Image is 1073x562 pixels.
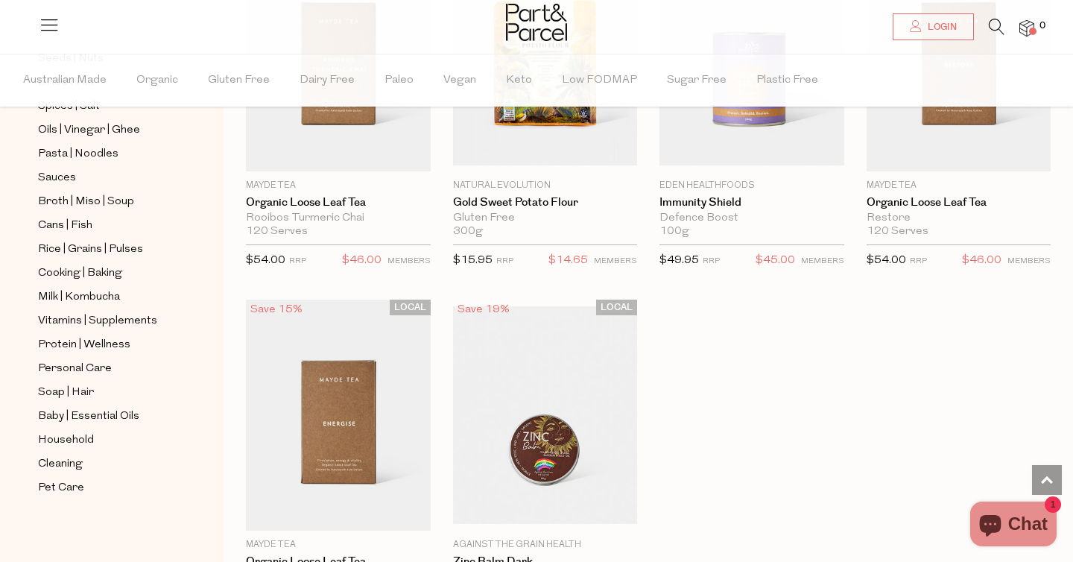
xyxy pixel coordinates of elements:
[38,455,174,473] a: Cleaning
[246,196,431,209] a: Organic Loose Leaf Tea
[910,257,927,265] small: RRP
[38,455,83,473] span: Cleaning
[453,212,638,225] div: Gluten Free
[38,241,143,259] span: Rice | Grains | Pulses
[246,255,285,266] span: $54.00
[966,502,1061,550] inbox-online-store-chat: Shopify online store chat
[38,479,84,497] span: Pet Care
[342,251,382,271] span: $46.00
[506,54,532,107] span: Keto
[38,169,76,187] span: Sauces
[246,300,431,530] img: Organic Loose Leaf Tea
[893,13,974,40] a: Login
[756,54,818,107] span: Plastic Free
[38,265,122,282] span: Cooking | Baking
[38,192,174,211] a: Broth | Miso | Soup
[38,312,174,330] a: Vitamins | Supplements
[38,336,130,354] span: Protein | Wellness
[38,384,94,402] span: Soap | Hair
[659,225,689,239] span: 100g
[38,121,140,139] span: Oils | Vinegar | Ghee
[246,212,431,225] div: Rooibos Turmeric Chai
[1007,257,1051,265] small: MEMBERS
[667,54,727,107] span: Sugar Free
[390,300,431,315] span: LOCAL
[38,383,174,402] a: Soap | Hair
[208,54,270,107] span: Gluten Free
[867,196,1051,209] a: Organic Loose Leaf Tea
[1019,20,1034,36] a: 0
[38,193,134,211] span: Broth | Miso | Soup
[38,288,120,306] span: Milk | Kombucha
[246,225,308,239] span: 120 Serves
[659,179,844,192] p: Eden Healthfoods
[596,300,637,315] span: LOCAL
[38,479,174,497] a: Pet Care
[453,179,638,192] p: Natural Evolution
[38,407,174,426] a: Baby | Essential Oils
[38,98,100,116] span: Spices | Salt
[136,54,178,107] span: Organic
[867,179,1051,192] p: Mayde Tea
[496,257,513,265] small: RRP
[756,251,795,271] span: $45.00
[962,251,1001,271] span: $46.00
[453,300,514,320] div: Save 19%
[38,145,118,163] span: Pasta | Noodles
[38,431,174,449] a: Household
[289,257,306,265] small: RRP
[246,538,431,552] p: Mayde Tea
[38,264,174,282] a: Cooking | Baking
[387,257,431,265] small: MEMBERS
[38,240,174,259] a: Rice | Grains | Pulses
[867,255,906,266] span: $54.00
[594,257,637,265] small: MEMBERS
[924,21,957,34] span: Login
[38,360,112,378] span: Personal Care
[659,255,699,266] span: $49.95
[38,121,174,139] a: Oils | Vinegar | Ghee
[23,54,107,107] span: Australian Made
[38,145,174,163] a: Pasta | Noodles
[659,196,844,209] a: Immunity Shield
[38,408,139,426] span: Baby | Essential Oils
[562,54,637,107] span: Low FODMAP
[38,432,94,449] span: Household
[453,196,638,209] a: Gold Sweet Potato Flour
[1036,19,1049,33] span: 0
[38,359,174,378] a: Personal Care
[38,216,174,235] a: Cans | Fish
[453,255,493,266] span: $15.95
[453,538,638,552] p: Against the Grain Health
[38,217,92,235] span: Cans | Fish
[867,225,928,239] span: 120 Serves
[38,288,174,306] a: Milk | Kombucha
[659,212,844,225] div: Defence Boost
[246,300,307,320] div: Save 15%
[506,4,567,41] img: Part&Parcel
[38,168,174,187] a: Sauces
[384,54,414,107] span: Paleo
[246,179,431,192] p: Mayde Tea
[867,212,1051,225] div: Restore
[801,257,844,265] small: MEMBERS
[703,257,720,265] small: RRP
[38,312,157,330] span: Vitamins | Supplements
[453,225,483,239] span: 300g
[38,335,174,354] a: Protein | Wellness
[548,251,588,271] span: $14.65
[453,306,638,524] img: Zinc Balm Dark
[300,54,355,107] span: Dairy Free
[443,54,476,107] span: Vegan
